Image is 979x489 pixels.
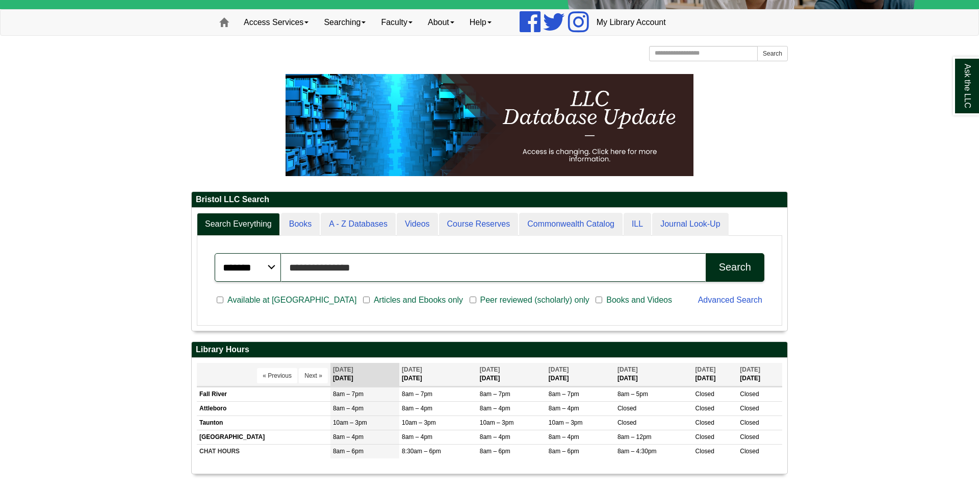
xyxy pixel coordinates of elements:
[333,366,353,373] span: [DATE]
[470,296,476,305] input: Peer reviewed (scholarly) only
[223,294,360,306] span: Available at [GEOGRAPHIC_DATA]
[402,405,432,412] span: 8am – 4pm
[617,405,636,412] span: Closed
[480,405,510,412] span: 8am – 4pm
[197,415,330,430] td: Taunton
[333,405,364,412] span: 8am – 4pm
[549,366,569,373] span: [DATE]
[402,366,422,373] span: [DATE]
[698,296,762,304] a: Advanced Search
[477,363,546,386] th: [DATE]
[546,363,615,386] th: [DATE]
[286,74,693,176] img: HTML tutorial
[695,419,714,426] span: Closed
[589,10,674,35] a: My Library Account
[617,366,638,373] span: [DATE]
[402,448,441,455] span: 8:30am – 6pm
[737,363,782,386] th: [DATE]
[719,261,751,273] div: Search
[333,419,367,426] span: 10am – 3pm
[197,387,330,401] td: Fall River
[420,10,462,35] a: About
[695,433,714,441] span: Closed
[197,430,330,445] td: [GEOGRAPHIC_DATA]
[197,401,330,415] td: Attleboro
[693,363,738,386] th: [DATE]
[480,433,510,441] span: 8am – 4pm
[462,10,499,35] a: Help
[333,448,364,455] span: 8am – 6pm
[695,366,716,373] span: [DATE]
[399,363,477,386] th: [DATE]
[617,433,652,441] span: 8am – 12pm
[757,46,788,61] button: Search
[480,366,500,373] span: [DATE]
[602,294,676,306] span: Books and Videos
[596,296,602,305] input: Books and Videos
[549,390,579,398] span: 8am – 7pm
[549,433,579,441] span: 8am – 4pm
[549,405,579,412] span: 8am – 4pm
[740,419,759,426] span: Closed
[236,10,316,35] a: Access Services
[740,405,759,412] span: Closed
[549,448,579,455] span: 8am – 6pm
[740,448,759,455] span: Closed
[740,433,759,441] span: Closed
[333,390,364,398] span: 8am – 7pm
[519,213,623,236] a: Commonwealth Catalog
[740,366,760,373] span: [DATE]
[695,405,714,412] span: Closed
[192,192,787,208] h2: Bristol LLC Search
[281,213,320,236] a: Books
[402,390,432,398] span: 8am – 7pm
[373,10,420,35] a: Faculty
[316,10,373,35] a: Searching
[402,419,436,426] span: 10am – 3pm
[480,419,514,426] span: 10am – 3pm
[197,445,330,459] td: CHAT HOURS
[397,213,438,236] a: Videos
[695,448,714,455] span: Closed
[333,433,364,441] span: 8am – 4pm
[197,213,280,236] a: Search Everything
[480,448,510,455] span: 8am – 6pm
[321,213,396,236] a: A - Z Databases
[549,419,583,426] span: 10am – 3pm
[617,419,636,426] span: Closed
[624,213,651,236] a: ILL
[217,296,223,305] input: Available at [GEOGRAPHIC_DATA]
[257,368,297,383] button: « Previous
[480,390,510,398] span: 8am – 7pm
[330,363,399,386] th: [DATE]
[706,253,764,282] button: Search
[363,296,370,305] input: Articles and Ebooks only
[652,213,728,236] a: Journal Look-Up
[439,213,519,236] a: Course Reserves
[617,390,648,398] span: 8am – 5pm
[402,433,432,441] span: 8am – 4pm
[617,448,657,455] span: 8am – 4:30pm
[192,342,787,358] h2: Library Hours
[615,363,693,386] th: [DATE]
[370,294,467,306] span: Articles and Ebooks only
[299,368,328,383] button: Next »
[476,294,594,306] span: Peer reviewed (scholarly) only
[740,390,759,398] span: Closed
[695,390,714,398] span: Closed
